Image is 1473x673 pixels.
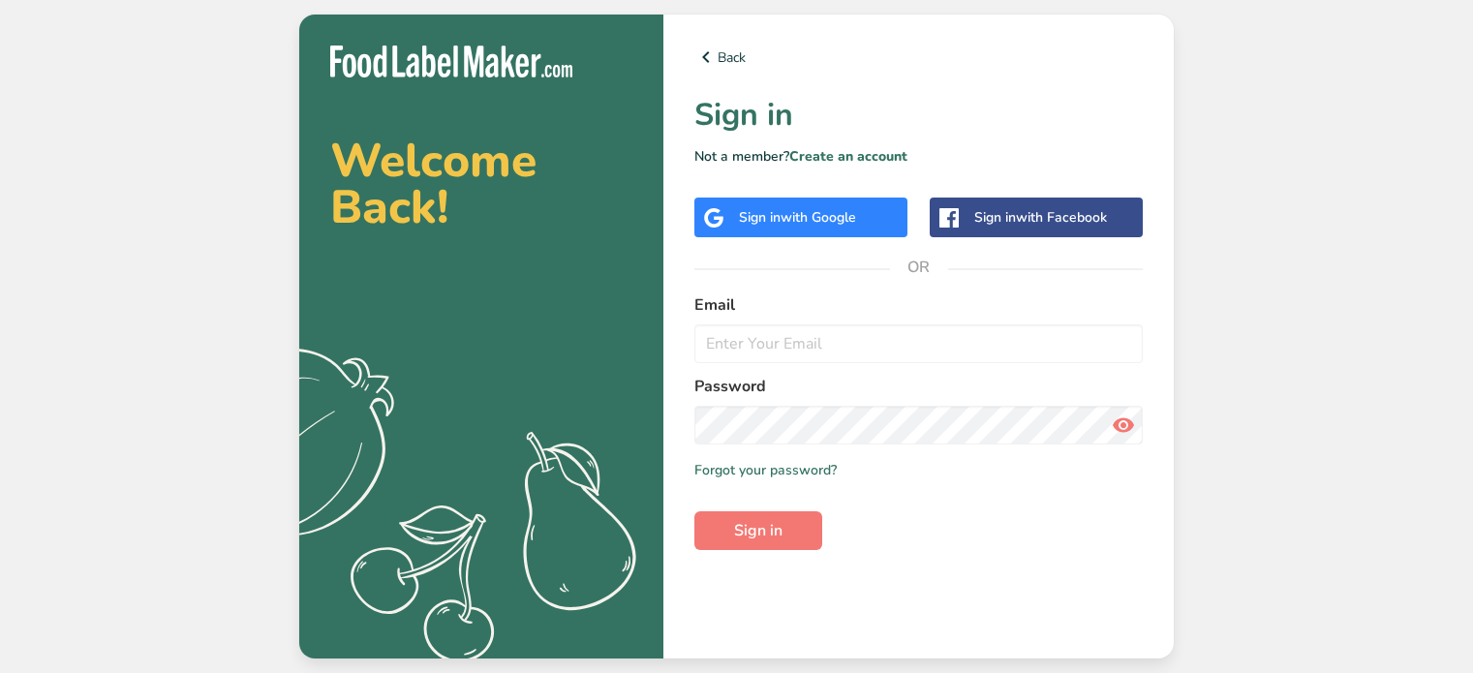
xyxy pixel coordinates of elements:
span: with Google [781,208,856,227]
span: OR [890,238,948,296]
div: Sign in [974,207,1107,228]
a: Create an account [789,147,907,166]
img: Food Label Maker [330,46,572,77]
span: Sign in [734,519,783,542]
a: Back [694,46,1143,69]
label: Email [694,293,1143,317]
div: Sign in [739,207,856,228]
h2: Welcome Back! [330,138,632,230]
a: Forgot your password? [694,460,837,480]
h1: Sign in [694,92,1143,138]
button: Sign in [694,511,822,550]
p: Not a member? [694,146,1143,167]
label: Password [694,375,1143,398]
input: Enter Your Email [694,324,1143,363]
span: with Facebook [1016,208,1107,227]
